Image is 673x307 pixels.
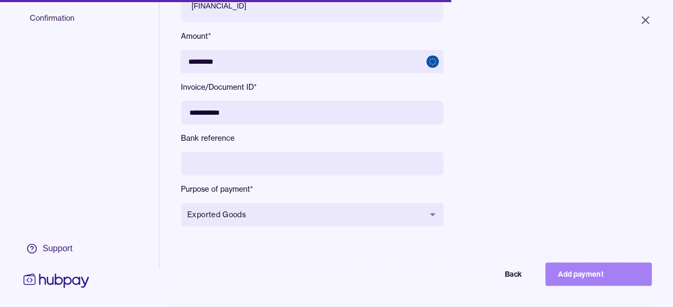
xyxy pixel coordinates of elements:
span: Confirmation [30,13,115,32]
button: Add payment [545,262,652,286]
div: Support [43,243,72,254]
label: Bank reference [181,133,443,143]
button: Close [626,8,664,32]
label: Amount [181,31,443,41]
a: Support [21,237,92,260]
button: Back [428,262,535,286]
span: Exported Goods [187,209,424,220]
label: Invoice/Document ID [181,82,443,92]
label: Purpose of payment [181,184,443,194]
